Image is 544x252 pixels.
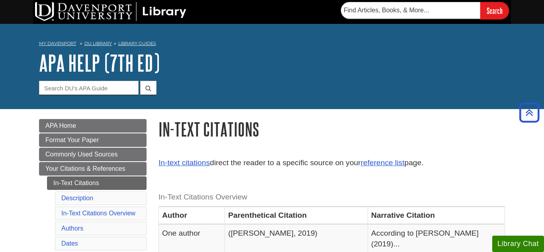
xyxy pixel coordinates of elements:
p: direct the reader to a specific source on your page. [159,157,505,169]
a: reference list [361,158,405,167]
span: Format Your Paper [45,137,99,143]
a: In-text citations [159,158,210,167]
a: In-Text Citations [47,176,147,190]
a: Authors [61,225,83,232]
nav: breadcrumb [39,38,505,51]
form: Searches DU Library's articles, books, and more [341,2,509,19]
a: Format Your Paper [39,133,147,147]
span: APA Home [45,122,76,129]
input: Search DU's APA Guide [39,81,139,95]
a: APA Home [39,119,147,133]
th: Parenthetical Citation [225,207,368,224]
input: Search [480,2,509,19]
a: Your Citations & References [39,162,147,176]
span: Your Citations & References [45,165,125,172]
span: Commonly Used Sources [45,151,117,158]
a: Back to Top [517,107,542,118]
input: Find Articles, Books, & More... [341,2,480,19]
a: Description [61,195,93,201]
a: My Davenport [39,40,76,47]
caption: In-Text Citations Overview [159,188,505,206]
img: DU Library [35,2,186,21]
a: Library Guides [118,41,156,46]
a: Dates [61,240,78,247]
a: APA Help (7th Ed) [39,51,160,75]
a: In-Text Citations Overview [61,210,135,217]
a: Commonly Used Sources [39,148,147,161]
button: Library Chat [492,236,544,252]
th: Author [159,207,225,224]
h1: In-Text Citations [159,119,505,139]
a: DU Library [84,41,112,46]
th: Narrative Citation [368,207,505,224]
